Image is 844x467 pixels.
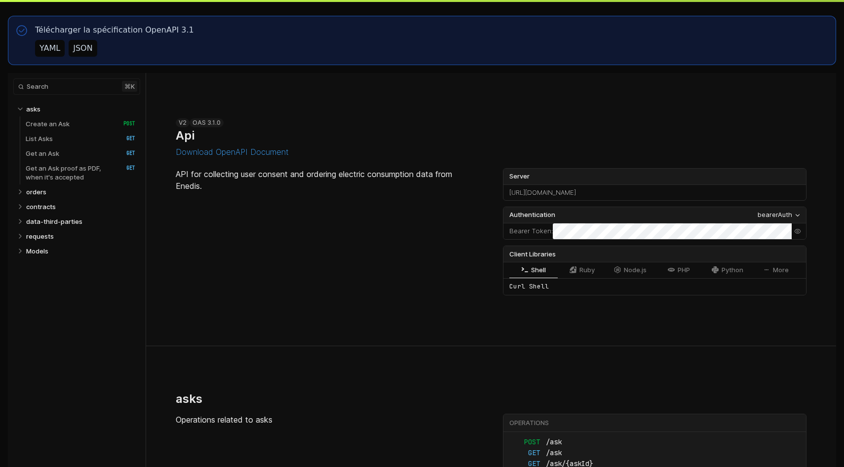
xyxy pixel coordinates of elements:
[509,437,800,448] a: POST/ask
[73,42,92,54] div: JSON
[26,214,136,229] a: data-third-parties
[509,437,540,448] span: POST
[116,120,135,127] span: POST
[509,448,540,459] span: GET
[39,42,60,54] div: YAML
[531,266,546,274] span: Shell
[176,168,479,192] p: API for collecting user consent and ordering electric consumption data from Enedis.
[26,229,136,244] a: requests
[26,232,54,241] p: requests
[190,118,224,127] div: OAS 3.1.0
[26,202,56,211] p: contracts
[26,146,135,161] a: Get an Ask GET
[26,149,59,158] p: Get an Ask
[26,116,135,131] a: Create an Ask POST
[503,246,806,262] div: Client Libraries
[26,134,53,143] p: List Asks
[26,247,48,255] p: Models
[758,210,792,220] div: bearerAuth
[26,244,136,258] a: Models
[116,135,135,142] span: GET
[509,419,805,428] div: Operations
[26,184,136,199] a: orders
[579,266,595,274] span: Ruby
[27,83,48,90] span: Search
[69,40,97,57] button: JSON
[176,392,202,406] h2: asks
[35,24,194,36] p: Télécharger la spécification OpenAPI 3.1
[116,165,135,172] span: GET
[26,119,70,128] p: Create an Ask
[546,437,576,448] span: /ask
[503,223,553,239] div: :
[116,150,135,157] span: GET
[503,278,806,295] div: Curl Shell
[755,210,804,220] button: bearerAuth
[176,147,289,156] button: Download OpenAPI Document
[176,118,190,127] div: v2
[678,266,690,274] span: PHP
[509,448,800,459] a: GET/ask
[176,414,479,426] p: Operations related to asks
[122,81,137,92] kbd: ⌘ k
[26,102,136,116] a: asks
[26,164,113,181] p: Get an Ask proof as PDF, when it's accepted
[35,40,65,57] button: YAML
[546,448,576,459] span: /ask
[26,105,40,113] p: asks
[503,169,806,184] label: Server
[26,217,82,226] p: data-third-parties
[509,226,551,236] label: Bearer Token
[26,161,135,184] a: Get an Ask proof as PDF, when it's accepted GET
[26,131,135,146] a: List Asks GET
[503,185,806,201] div: [URL][DOMAIN_NAME]
[26,187,46,196] p: orders
[722,266,743,274] span: Python
[176,128,194,143] h1: Api
[509,210,555,220] span: Authentication
[26,199,136,214] a: contracts
[624,266,647,274] span: Node.js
